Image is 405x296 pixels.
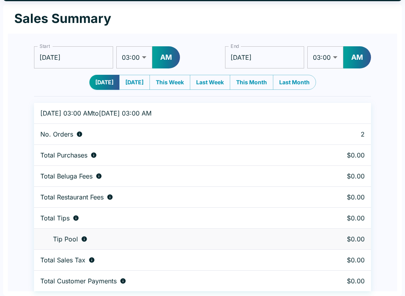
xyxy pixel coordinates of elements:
[273,75,316,90] button: Last Month
[14,11,111,27] h1: Sales Summary
[40,193,298,201] div: Fees paid by diners to restaurant
[89,75,119,90] button: [DATE]
[150,75,190,90] button: This Week
[40,214,298,222] div: Combined individual and pooled tips
[40,214,70,222] p: Total Tips
[40,256,298,264] div: Sales tax paid by diners
[343,46,371,68] button: AM
[34,46,113,68] input: Choose date, selected date is Sep 3, 2025
[40,109,298,117] p: [DATE] 03:00 AM to [DATE] 03:00 AM
[40,172,93,180] p: Total Beluga Fees
[53,235,78,243] p: Tip Pool
[311,277,365,285] p: $0.00
[40,130,298,138] div: Number of orders placed
[40,43,50,49] label: Start
[40,172,298,180] div: Fees paid by diners to Beluga
[40,130,73,138] p: No. Orders
[231,43,239,49] label: End
[190,75,230,90] button: Last Week
[311,172,365,180] p: $0.00
[230,75,273,90] button: This Month
[311,256,365,264] p: $0.00
[40,277,298,285] div: Total amount paid for orders by diners
[225,46,304,68] input: Choose date, selected date is Sep 4, 2025
[311,214,365,222] p: $0.00
[40,235,298,243] div: Tips unclaimed by a waiter
[119,75,150,90] button: [DATE]
[311,193,365,201] p: $0.00
[40,277,117,285] p: Total Customer Payments
[152,46,180,68] button: AM
[40,256,85,264] p: Total Sales Tax
[40,151,298,159] div: Aggregate order subtotals
[40,151,87,159] p: Total Purchases
[40,193,104,201] p: Total Restaurant Fees
[311,130,365,138] p: 2
[311,235,365,243] p: $0.00
[311,151,365,159] p: $0.00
